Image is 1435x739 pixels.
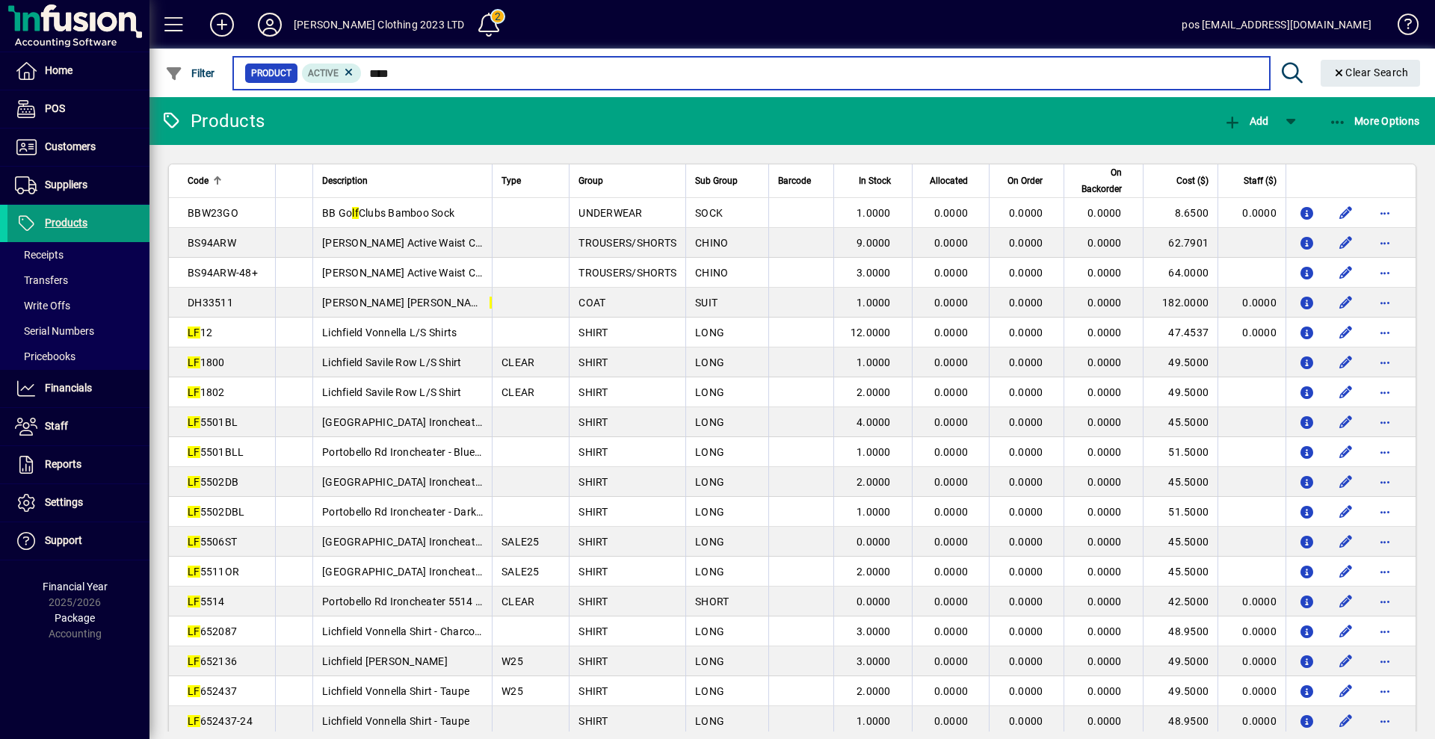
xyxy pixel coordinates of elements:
button: Edit [1334,649,1358,673]
span: 0.0000 [1087,506,1122,518]
span: 0.0000 [1009,416,1043,428]
button: Edit [1334,500,1358,524]
span: SHIRT [578,715,608,727]
span: [PERSON_NAME] [PERSON_NAME] i Blazer [322,297,531,309]
div: Code [188,173,266,189]
td: 48.9500 [1143,706,1218,736]
a: Staff [7,408,149,445]
span: 0.0000 [1009,536,1043,548]
span: SHIRT [578,356,608,368]
span: 0.0000 [1087,356,1122,368]
span: 0.0000 [934,207,969,219]
span: 12 [188,327,212,338]
span: SHIRT [578,476,608,488]
button: More options [1373,560,1397,584]
span: 0.0000 [1009,207,1043,219]
span: LONG [695,655,724,667]
span: LONG [695,327,724,338]
span: Lichfield Vonnella L/S Shirts [322,327,457,338]
span: 0.0000 [934,536,969,548]
td: 0.0000 [1218,616,1286,646]
span: Support [45,534,82,546]
button: More Options [1325,108,1424,134]
td: 47.4537 [1143,318,1218,347]
span: SOCK [695,207,723,219]
button: More options [1373,649,1397,673]
span: 0.0000 [934,476,969,488]
td: 0.0000 [1218,318,1286,347]
span: 0.0000 [934,506,969,518]
span: LONG [695,715,724,727]
span: Filter [165,67,215,79]
span: CHINO [695,267,728,279]
td: 42.5000 [1143,587,1218,616]
td: 182.0000 [1143,288,1218,318]
span: 0.0000 [1087,476,1122,488]
em: LF [188,566,200,578]
a: Home [7,52,149,90]
td: 0.0000 [1218,676,1286,706]
span: SHIRT [578,685,608,697]
span: 0.0000 [1009,267,1043,279]
td: 45.5000 [1143,467,1218,497]
span: 0.0000 [934,386,969,398]
span: 0.0000 [1009,596,1043,607]
a: Write Offs [7,293,149,318]
span: Product [251,66,291,81]
span: SHIRT [578,566,608,578]
span: 0.0000 [1087,237,1122,249]
span: 0.0000 [934,596,969,607]
span: SHIRT [578,327,608,338]
span: Suppliers [45,179,87,191]
span: 0.0000 [1087,207,1122,219]
span: 4.0000 [857,416,891,428]
span: 0.0000 [1009,476,1043,488]
button: Edit [1334,560,1358,584]
span: 5501BL [188,416,238,428]
span: SHIRT [578,386,608,398]
a: Pricebooks [7,344,149,369]
span: 0.0000 [1087,536,1122,548]
div: On Backorder [1073,164,1135,197]
span: 0.0000 [934,416,969,428]
span: [GEOGRAPHIC_DATA] Ironcheater - Dark Blue [322,476,538,488]
span: Barcode [778,173,811,189]
span: Products [45,217,87,229]
button: More options [1373,201,1397,225]
span: 652437-24 [188,715,253,727]
button: Clear [1321,60,1421,87]
span: W25 [502,655,523,667]
span: Portobello Rd Ironcheater - Blue 4XL+ [322,446,502,458]
span: 12.0000 [851,327,891,338]
span: Sub Group [695,173,738,189]
button: More options [1373,619,1397,643]
td: 45.5000 [1143,557,1218,587]
button: Edit [1334,321,1358,344]
span: Allocated [930,173,968,189]
span: 0.0000 [1087,655,1122,667]
div: Sub Group [695,173,759,189]
span: LONG [695,625,724,637]
span: 1.0000 [857,297,891,309]
span: 0.0000 [1087,297,1122,309]
span: [GEOGRAPHIC_DATA] Ironcheater - [GEOGRAPHIC_DATA] [322,566,596,578]
span: SALE25 [502,536,540,548]
span: Cost ($) [1176,173,1209,189]
a: POS [7,90,149,128]
span: 0.0000 [1087,685,1122,697]
mat-chip: Activation Status: Active [302,64,362,83]
button: Edit [1334,231,1358,255]
td: 49.5000 [1143,646,1218,676]
button: More options [1373,350,1397,374]
button: More options [1373,410,1397,434]
span: 0.0000 [934,297,969,309]
span: Financial Year [43,581,108,593]
span: 0.0000 [857,536,891,548]
span: Portobello Rd Ironcheater 5514 S/S Shirt [322,596,517,607]
button: Edit [1334,530,1358,554]
span: 5501BLL [188,446,244,458]
button: More options [1373,380,1397,404]
div: In Stock [843,173,904,189]
span: Type [502,173,521,189]
button: Add [1220,108,1272,134]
